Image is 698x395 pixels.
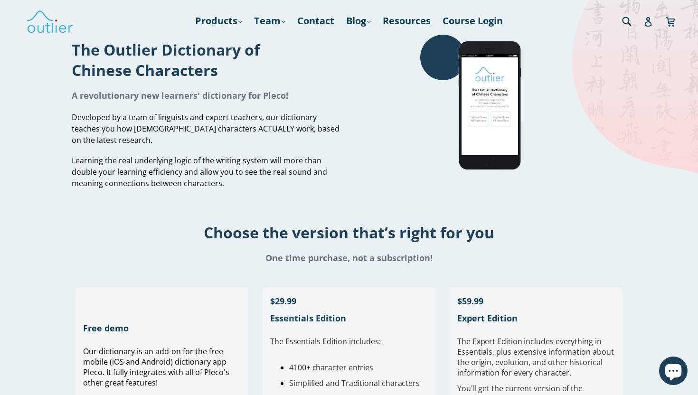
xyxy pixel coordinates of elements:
a: Contact [292,12,339,29]
a: Products [190,12,247,29]
h1: A revolutionary new learners' dictionary for Pleco! [72,90,342,101]
input: Search [620,11,646,30]
a: Blog [341,12,376,29]
h1: The Outlier Dictionary of Chinese Characters [72,39,342,80]
span: 4100+ character entries [289,362,373,373]
h1: Essentials Edition [270,312,428,324]
h1: Free demo [83,322,241,334]
span: The Essentials Edition includes: [270,336,380,347]
span: verything in Essentials, plus extensive information about the origin, evolution, and other histor... [457,336,613,378]
span: Our dictionary is an add-on for the free mobile (iOS and Android) dictionary app Pleco. It fully ... [83,346,229,388]
h1: Expert Edition [457,312,615,324]
a: Course Login [438,12,508,29]
span: Developed by a team of linguists and expert teachers, our dictionary teaches you how [DEMOGRAPHIC... [72,112,340,145]
a: Team [249,12,290,29]
inbox-online-store-chat: Shopify online store chat [656,357,690,387]
span: The Expert Edition includes e [457,336,560,347]
img: Outlier Linguistics [26,7,74,35]
span: $29.99 [270,295,296,307]
span: $59.99 [457,295,483,307]
a: Resources [378,12,435,29]
span: Simplified and Traditional characters [289,378,420,388]
span: Learning the real underlying logic of the writing system will more than double your learning effi... [72,155,327,188]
